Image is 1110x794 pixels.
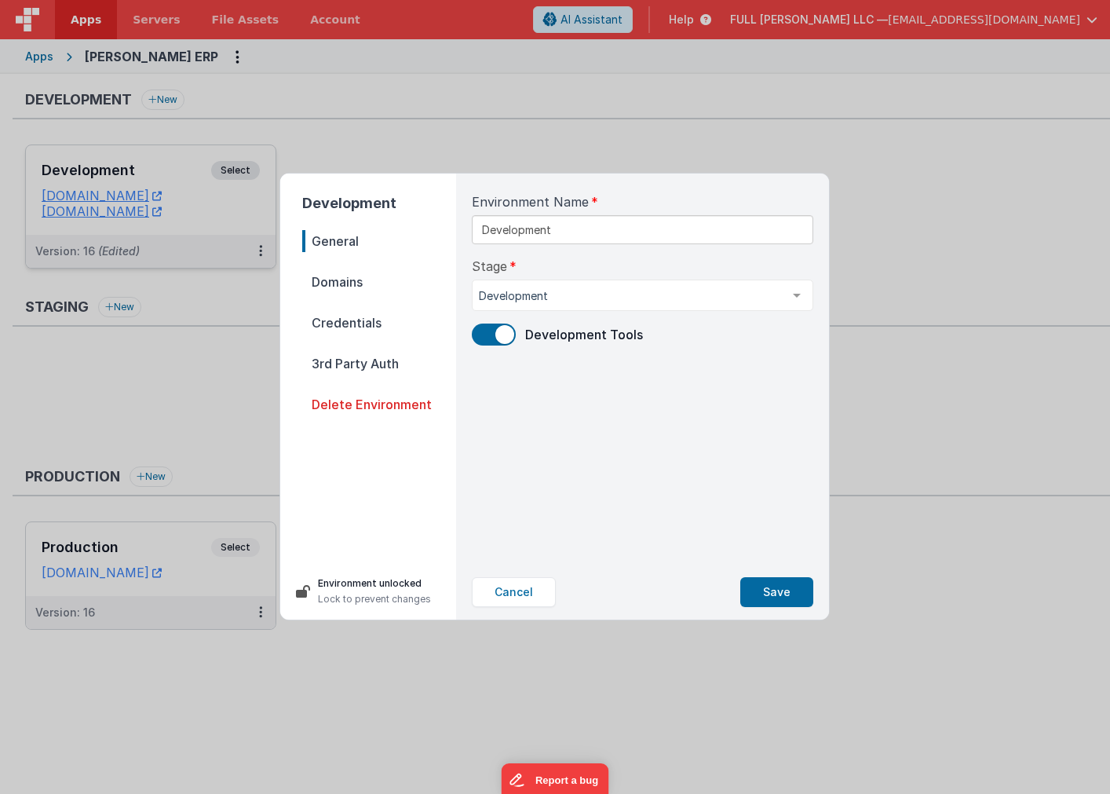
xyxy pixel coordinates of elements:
button: Save [740,577,813,607]
span: Credentials [302,312,456,334]
span: Stage [472,257,507,276]
span: Environment Name [472,192,589,211]
span: Development [479,288,781,304]
p: Lock to prevent changes [318,591,431,607]
span: 3rd Party Auth [302,353,456,375]
span: Development Tools [525,327,643,342]
h2: Development [302,192,456,214]
span: General [302,230,456,252]
span: Domains [302,271,456,293]
button: Cancel [472,577,556,607]
p: Environment unlocked [318,576,431,591]
span: Delete Environment [302,393,456,415]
